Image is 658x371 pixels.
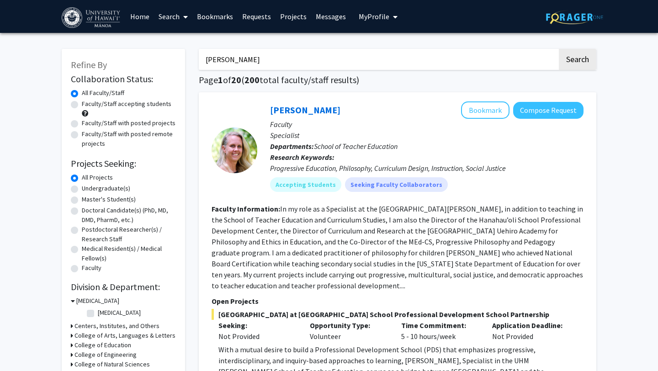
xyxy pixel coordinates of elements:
[7,330,39,364] iframe: Chat
[74,360,150,369] h3: College of Natural Sciences
[74,350,137,360] h3: College of Engineering
[82,129,176,148] label: Faculty/Staff with posted remote projects
[314,142,398,151] span: School of Teacher Education
[270,130,584,141] p: Specialist
[212,309,584,320] span: [GEOGRAPHIC_DATA] at [GEOGRAPHIC_DATA] School Professional Development School Partnership
[513,102,584,119] button: Compose Request to Amber Makaiau
[82,206,176,225] label: Doctoral Candidate(s) (PhD, MD, DMD, PharmD, etc.)
[199,49,557,70] input: Search Keywords
[82,118,175,128] label: Faculty/Staff with posted projects
[303,320,394,342] div: Volunteer
[62,7,122,28] img: University of Hawaiʻi at Mānoa Logo
[74,321,159,331] h3: Centers, Institutes, and Others
[71,281,176,292] h2: Division & Department:
[212,296,584,307] p: Open Projects
[270,177,341,192] mat-chip: Accepting Students
[485,320,577,342] div: Not Provided
[126,0,154,32] a: Home
[199,74,596,85] h1: Page of ( total faculty/staff results)
[82,173,113,182] label: All Projects
[82,195,136,204] label: Master's Student(s)
[270,153,334,162] b: Research Keywords:
[74,331,175,340] h3: College of Arts, Languages & Letters
[74,340,131,350] h3: College of Education
[154,0,192,32] a: Search
[82,99,171,109] label: Faculty/Staff accepting students
[270,163,584,174] div: Progressive Education, Philosophy, Curriculum Design, Instruction, Social Justice
[218,74,223,85] span: 1
[82,184,130,193] label: Undergraduate(s)
[546,10,603,24] img: ForagerOne Logo
[218,331,296,342] div: Not Provided
[559,49,596,70] button: Search
[76,296,119,306] h3: [MEDICAL_DATA]
[345,177,448,192] mat-chip: Seeking Faculty Collaborators
[82,244,176,263] label: Medical Resident(s) / Medical Fellow(s)
[71,74,176,85] h2: Collaboration Status:
[359,12,389,21] span: My Profile
[394,320,486,342] div: 5 - 10 hours/week
[244,74,260,85] span: 200
[231,74,241,85] span: 20
[311,0,350,32] a: Messages
[401,320,479,331] p: Time Commitment:
[310,320,387,331] p: Opportunity Type:
[492,320,570,331] p: Application Deadline:
[238,0,276,32] a: Requests
[212,204,280,213] b: Faculty Information:
[82,225,176,244] label: Postdoctoral Researcher(s) / Research Staff
[192,0,238,32] a: Bookmarks
[98,308,141,318] label: [MEDICAL_DATA]
[82,88,124,98] label: All Faculty/Staff
[270,104,340,116] a: [PERSON_NAME]
[270,142,314,151] b: Departments:
[461,101,509,119] button: Add Amber Makaiau to Bookmarks
[71,59,107,70] span: Refine By
[82,263,101,273] label: Faculty
[212,204,583,290] fg-read-more: In my role as a Specialist at the [GEOGRAPHIC_DATA][PERSON_NAME], in addition to teaching in the ...
[270,119,584,130] p: Faculty
[71,158,176,169] h2: Projects Seeking:
[218,320,296,331] p: Seeking:
[276,0,311,32] a: Projects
